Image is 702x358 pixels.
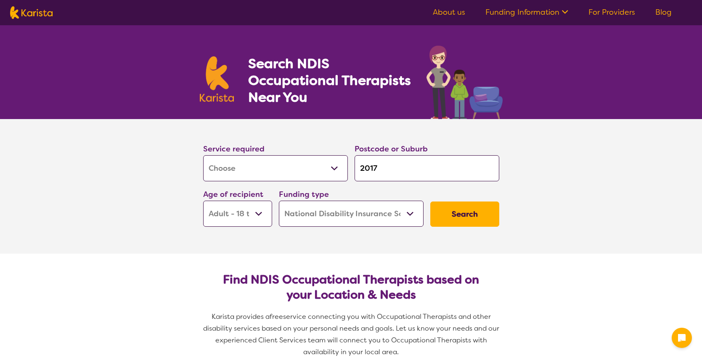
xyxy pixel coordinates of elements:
span: service connecting you with Occupational Therapists and other disability services based on your p... [203,312,501,356]
img: Karista logo [200,56,234,102]
label: Funding type [279,189,329,199]
span: free [270,312,283,321]
label: Age of recipient [203,189,263,199]
h1: Search NDIS Occupational Therapists Near You [248,55,412,106]
button: Search [430,202,499,227]
a: About us [433,7,465,17]
a: Funding Information [485,7,568,17]
img: occupational-therapy [426,45,503,119]
label: Service required [203,144,265,154]
label: Postcode or Suburb [355,144,428,154]
img: Karista logo [10,6,53,19]
a: Blog [655,7,672,17]
h2: Find NDIS Occupational Therapists based on your Location & Needs [210,272,493,302]
input: Type [355,155,499,181]
span: Karista provides a [212,312,270,321]
a: For Providers [588,7,635,17]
